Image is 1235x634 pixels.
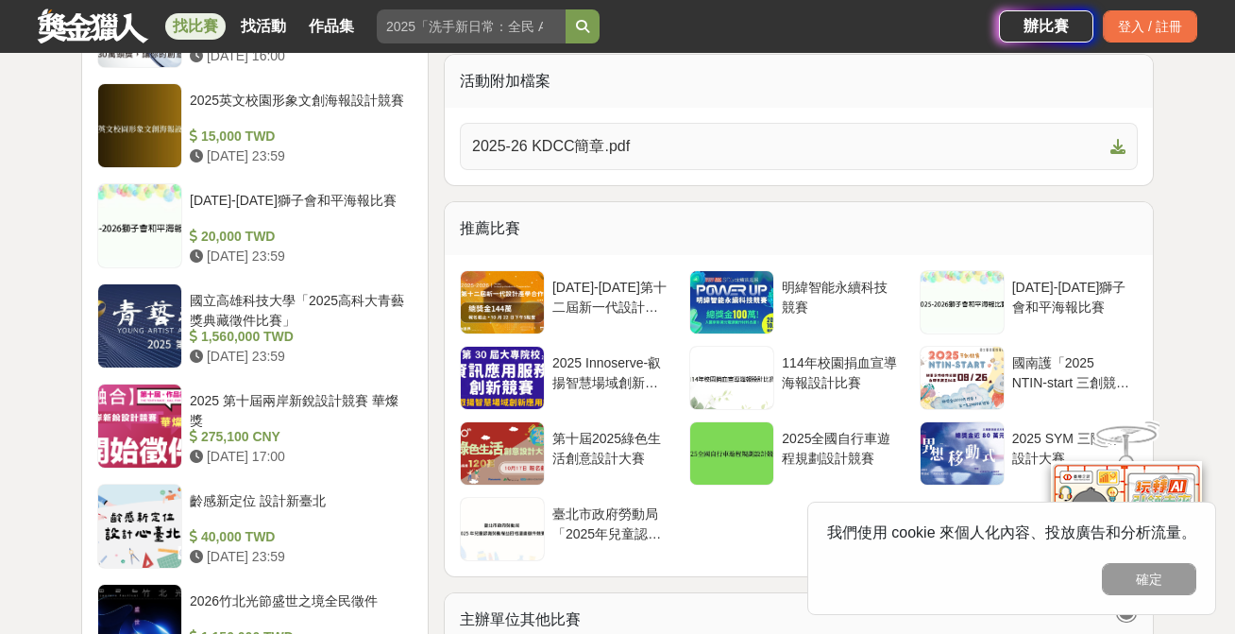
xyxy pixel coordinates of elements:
div: [DATE] 23:59 [190,347,405,367]
div: 2025 SYM 三陽創新設計大賽 [1012,429,1130,465]
div: [DATE] 23:59 [190,547,405,567]
div: 114年校園捐血宣導海報設計比賽 [782,353,900,389]
div: [DATE]-[DATE]獅子會和平海報比賽 [190,191,405,227]
div: 15,000 TWD [190,127,405,146]
a: 2025全國自行車遊程規劃設計競賽 [689,421,907,486]
button: 確定 [1102,563,1196,595]
div: 275,100 CNY [190,427,405,447]
span: 我們使用 cookie 來個人化內容、投放廣告和分析流量。 [827,524,1196,540]
div: 臺北市政府勞動局「2025年兒童認識勞動權益四格漫畫徵件競賽」 [552,505,670,540]
a: 齡感新定位 設計新臺北 40,000 TWD [DATE] 23:59 [97,484,413,569]
a: 辦比賽 [999,10,1093,43]
a: 第十屆2025綠色生活創意設計大賽 [460,421,678,486]
a: 明緯智能永續科技競賽 [689,270,907,334]
div: 第十屆2025綠色生活創意設計大賽 [552,429,670,465]
div: 國南護「2025 NTIN-start 三創競賽」 [1012,353,1130,389]
div: 國立高雄科技大學「2025高科大青藝獎典藏徵件比賽」 [190,291,405,327]
a: 作品集 [301,13,362,40]
a: 2025-26 KDCC簡章.pdf [460,123,1138,170]
div: [DATE] 23:59 [190,146,405,166]
div: 20,000 TWD [190,227,405,247]
a: [DATE]-[DATE]獅子會和平海報比賽 [920,270,1138,334]
a: 2025英文校園形象文創海報設計競賽 15,000 TWD [DATE] 23:59 [97,83,413,168]
div: 2025英文校園形象文創海報設計競賽 [190,91,405,127]
div: 1,560,000 TWD [190,327,405,347]
div: [DATE]-[DATE]獅子會和平海報比賽 [1012,278,1130,314]
a: 國立高雄科技大學「2025高科大青藝獎典藏徵件比賽」 1,560,000 TWD [DATE] 23:59 [97,283,413,368]
div: 明緯智能永續科技競賽 [782,278,900,314]
a: 國南護「2025 NTIN-start 三創競賽」 [920,346,1138,410]
div: 齡感新定位 設計新臺北 [190,491,405,527]
div: [DATE] 17:00 [190,447,405,467]
a: 臺北市政府勞動局「2025年兒童認識勞動權益四格漫畫徵件競賽」 [460,497,678,561]
a: 找比賽 [165,13,226,40]
div: 2025 第十屆兩岸新銳設計競賽 華燦獎 [190,391,405,427]
div: 2025 Innoserve-叡揚智慧場域創新應用組 [552,353,670,389]
div: 活動附加檔案 [445,55,1153,108]
a: 2025 Innoserve-叡揚智慧場域創新應用組 [460,346,678,410]
a: 114年校園捐血宣導海報設計比賽 [689,346,907,410]
input: 2025「洗手新日常：全民 ALL IN」洗手歌全台徵選 [377,9,566,43]
div: 2025全國自行車遊程規劃設計競賽 [782,429,900,465]
div: 2026竹北光節盛世之境全民徵件 [190,591,405,627]
div: [DATE] 23:59 [190,247,405,266]
div: [DATE] 16:00 [190,46,405,66]
div: 40,000 TWD [190,527,405,547]
div: 登入 / 註冊 [1103,10,1197,43]
a: [DATE]-[DATE]獅子會和平海報比賽 20,000 TWD [DATE] 23:59 [97,183,413,268]
a: 找活動 [233,13,294,40]
div: 推薦比賽 [445,202,1153,255]
a: 2025 SYM 三陽創新設計大賽 [920,421,1138,486]
img: d2146d9a-e6f6-4337-9592-8cefde37ba6b.png [1051,461,1202,587]
span: 2025-26 KDCC簡章.pdf [472,135,1103,158]
div: [DATE]-[DATE]第十二屆新一代設計產學合作_學生徵件 [552,278,670,314]
a: [DATE]-[DATE]第十二屆新一代設計產學合作_學生徵件 [460,270,678,334]
a: 2025 第十屆兩岸新銳設計競賽 華燦獎 275,100 CNY [DATE] 17:00 [97,384,413,469]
